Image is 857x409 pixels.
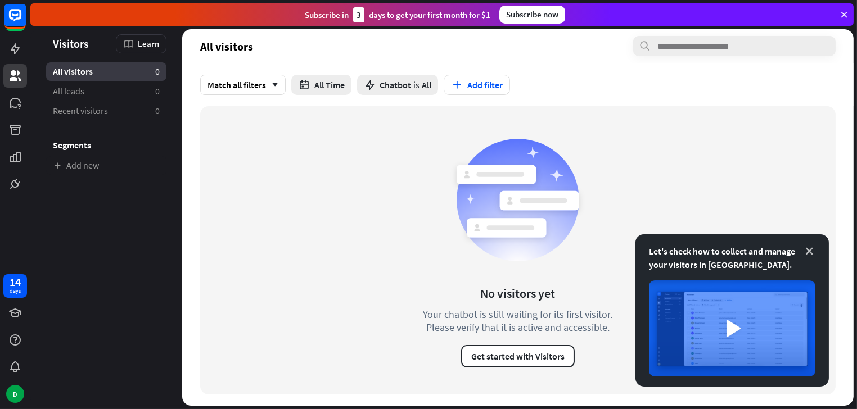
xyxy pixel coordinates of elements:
[444,75,510,95] button: Add filter
[403,308,633,334] div: Your chatbot is still waiting for its first visitor. Please verify that it is active and accessible.
[155,85,160,97] aside: 0
[46,156,166,175] a: Add new
[649,280,815,376] img: image
[46,82,166,101] a: All leads 0
[413,79,420,90] span: is
[53,105,108,117] span: Recent visitors
[380,79,411,90] span: Chatbot
[10,287,21,295] div: days
[53,66,93,78] span: All visitors
[481,285,556,301] div: No visitors yet
[6,385,24,403] div: D
[649,244,815,271] div: Let's check how to collect and manage your visitors in [GEOGRAPHIC_DATA].
[9,4,43,38] button: Open LiveChat chat widget
[266,81,278,88] i: arrow_down
[353,7,364,22] div: 3
[422,79,431,90] span: All
[200,75,286,95] div: Match all filters
[305,7,490,22] div: Subscribe in days to get your first month for $1
[138,38,159,49] span: Learn
[46,139,166,151] h3: Segments
[461,345,575,367] button: Get started with Visitors
[155,105,160,117] aside: 0
[291,75,351,95] button: All Time
[155,66,160,78] aside: 0
[200,40,253,53] span: All visitors
[46,102,166,120] a: Recent visitors 0
[53,37,89,50] span: Visitors
[53,85,84,97] span: All leads
[10,277,21,287] div: 14
[3,274,27,298] a: 14 days
[499,6,565,24] div: Subscribe now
